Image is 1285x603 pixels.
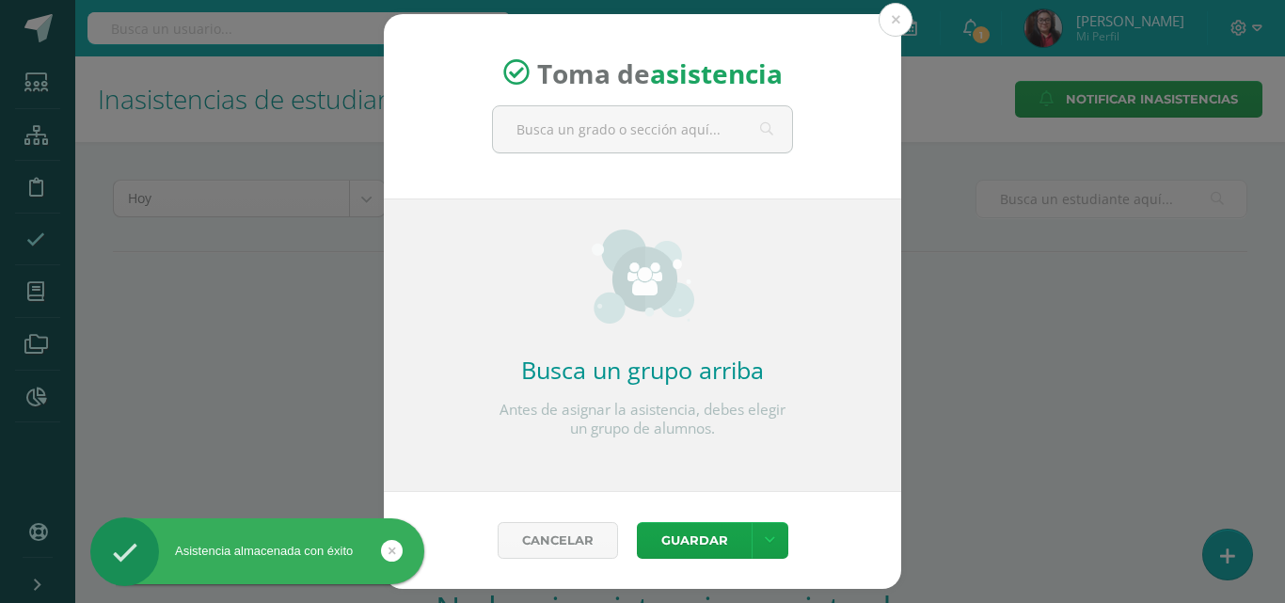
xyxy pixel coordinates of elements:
[537,55,783,90] span: Toma de
[492,401,793,438] p: Antes de asignar la asistencia, debes elegir un grupo de alumnos.
[498,522,618,559] a: Cancelar
[90,543,424,560] div: Asistencia almacenada con éxito
[492,354,793,386] h2: Busca un grupo arriba
[592,230,694,324] img: groups_small.png
[650,55,783,90] strong: asistencia
[493,106,792,152] input: Busca un grado o sección aquí...
[637,522,752,559] button: Guardar
[879,3,912,37] button: Close (Esc)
